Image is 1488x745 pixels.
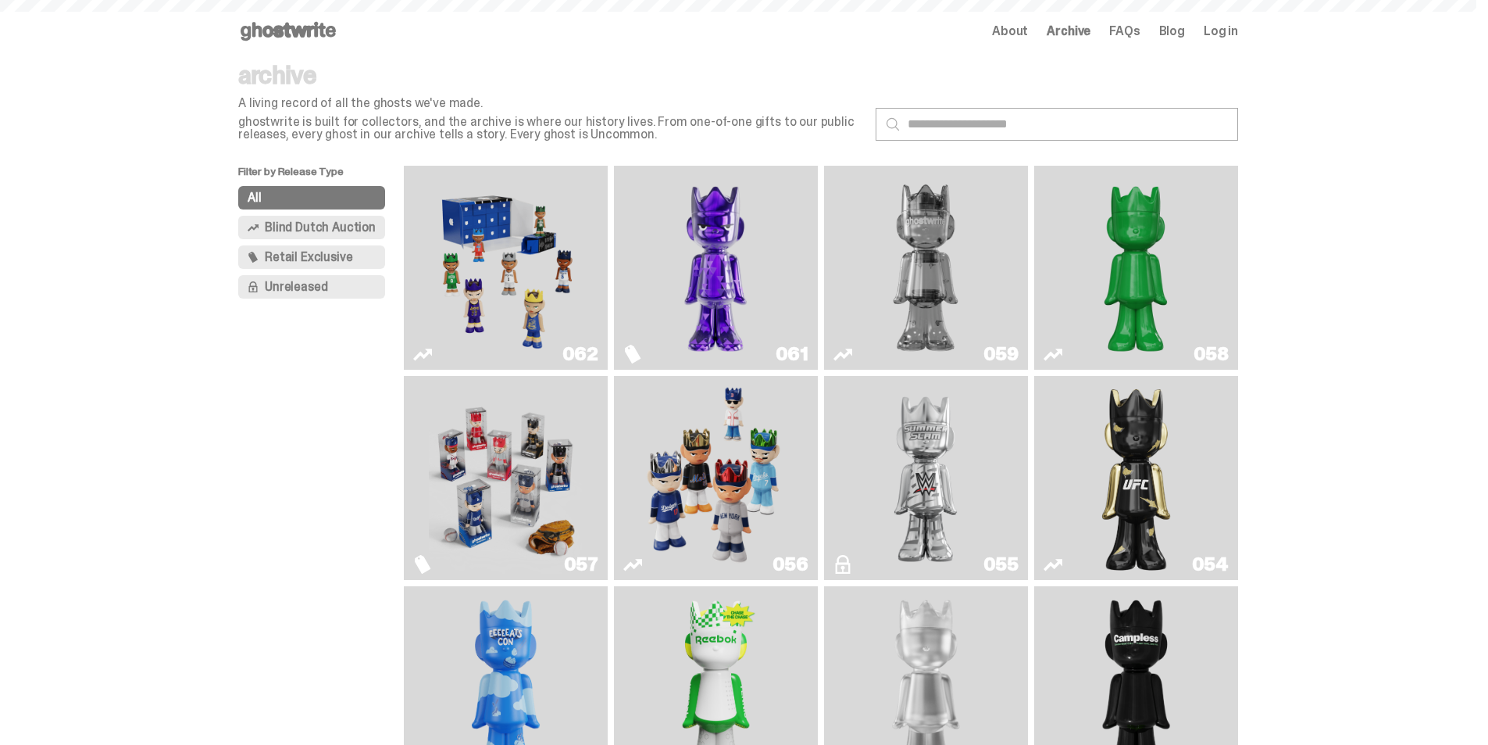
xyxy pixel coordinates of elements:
a: Blog [1159,25,1185,38]
a: I Was There SummerSlam [833,382,1019,574]
a: Two [833,172,1019,364]
p: archive [238,63,863,88]
a: About [992,25,1028,38]
div: 055 [983,555,1019,574]
div: 062 [562,345,598,364]
a: Ruby [1044,382,1229,574]
div: 057 [564,555,598,574]
p: ghostwrite is built for collectors, and the archive is where our history lives. From one-of-one g... [238,116,863,141]
div: 061 [776,345,808,364]
a: Game Face (2025) [623,382,808,574]
img: Ruby [1095,382,1178,574]
a: Game Face (2025) [413,382,598,574]
a: Fantasy [623,172,808,364]
div: 056 [773,555,808,574]
img: Game Face (2025) [429,382,582,574]
span: Unreleased [265,281,327,293]
img: Two [849,172,1002,364]
button: Unreleased [238,275,385,299]
p: Filter by Release Type [238,166,404,186]
button: Blind Dutch Auction [238,216,385,239]
button: All [238,186,385,210]
p: A living record of all the ghosts we've made. [238,97,863,109]
span: Retail Exclusive [265,251,352,263]
img: Fantasy [639,172,792,364]
button: Retail Exclusive [238,245,385,269]
img: Game Face (2025) [429,172,582,364]
div: 058 [1194,345,1229,364]
img: Game Face (2025) [639,382,792,574]
a: FAQs [1109,25,1140,38]
div: 059 [983,345,1019,364]
div: 054 [1192,555,1229,574]
img: Schrödinger's ghost: Sunday Green [1059,172,1212,364]
span: Blind Dutch Auction [265,221,376,234]
a: Game Face (2025) [413,172,598,364]
span: All [248,192,262,204]
a: Schrödinger's ghost: Sunday Green [1044,172,1229,364]
img: I Was There SummerSlam [849,382,1002,574]
a: Archive [1047,25,1090,38]
a: Log in [1204,25,1238,38]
